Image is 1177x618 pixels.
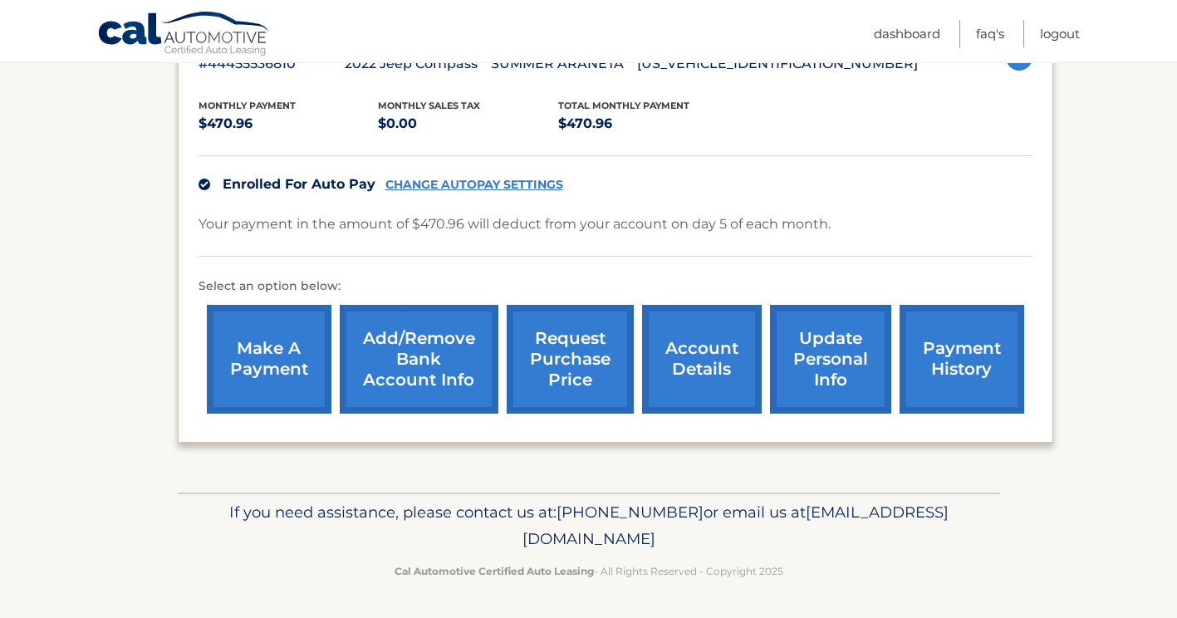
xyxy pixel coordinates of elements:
[199,100,296,111] span: Monthly Payment
[345,52,491,76] p: 2022 Jeep Compass
[199,52,345,76] p: #44455536810
[900,305,1024,414] a: payment history
[558,100,689,111] span: Total Monthly Payment
[874,20,940,47] a: Dashboard
[558,112,738,135] p: $470.96
[1040,20,1080,47] a: Logout
[976,20,1004,47] a: FAQ's
[207,305,331,414] a: make a payment
[97,11,272,59] a: Cal Automotive
[189,562,989,580] p: - All Rights Reserved - Copyright 2025
[199,277,1032,297] p: Select an option below:
[340,305,498,414] a: Add/Remove bank account info
[223,176,375,192] span: Enrolled For Auto Pay
[189,499,989,552] p: If you need assistance, please contact us at: or email us at
[637,52,918,76] p: [US_VEHICLE_IDENTIFICATION_NUMBER]
[378,112,558,135] p: $0.00
[199,213,831,236] p: Your payment in the amount of $470.96 will deduct from your account on day 5 of each month.
[770,305,891,414] a: update personal info
[199,112,379,135] p: $470.96
[199,179,210,190] img: check.svg
[557,503,704,522] span: [PHONE_NUMBER]
[507,305,634,414] a: request purchase price
[385,178,563,192] a: CHANGE AUTOPAY SETTINGS
[642,305,762,414] a: account details
[378,100,480,111] span: Monthly sales Tax
[491,52,637,76] p: SUMMER ARANETA
[395,565,594,577] strong: Cal Automotive Certified Auto Leasing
